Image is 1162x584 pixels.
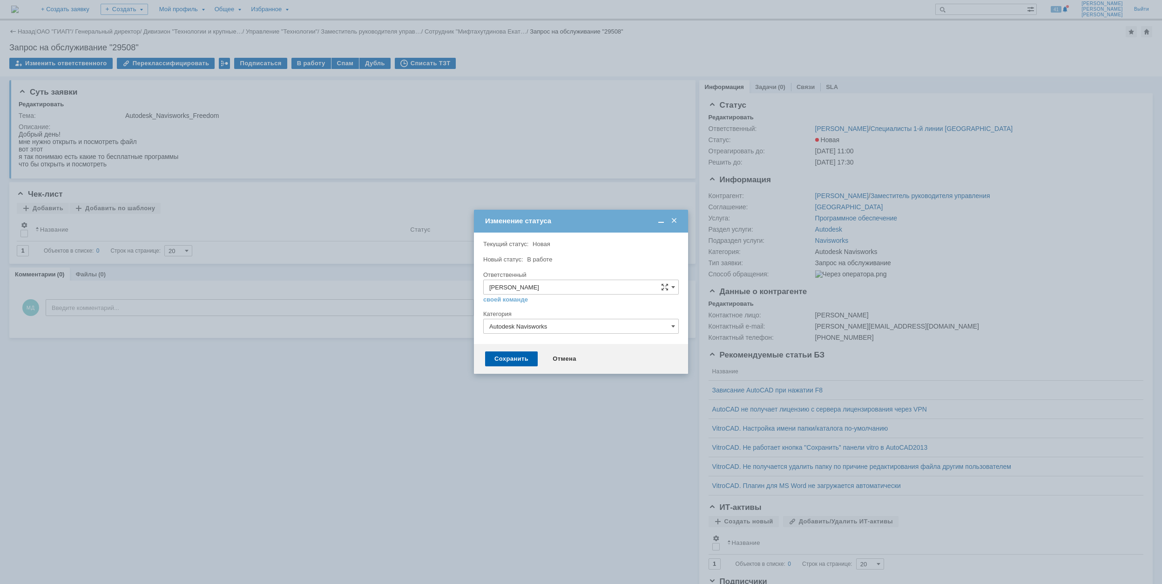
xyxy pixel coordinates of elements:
span: Закрыть [669,217,679,225]
div: Категория [483,311,677,317]
label: Новый статус: [483,256,523,263]
div: Ответственный [483,272,677,278]
a: своей команде [483,296,528,303]
span: В работе [527,256,552,263]
span: Новая [533,240,550,247]
span: Сложная форма [661,283,669,291]
span: Свернуть (Ctrl + M) [656,217,666,225]
label: Текущий статус: [483,240,528,247]
div: Изменение статуса [485,217,679,225]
